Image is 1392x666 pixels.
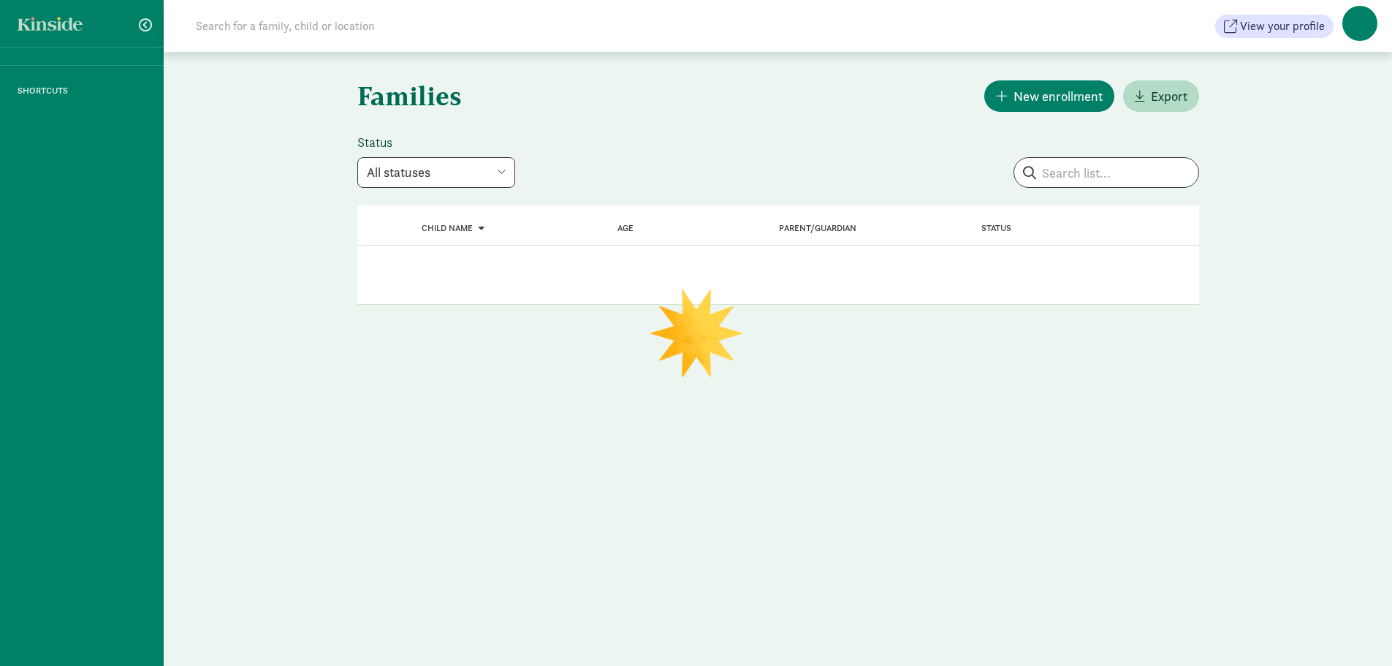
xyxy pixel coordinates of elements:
[1151,86,1187,106] span: Export
[422,223,484,233] a: Child name
[1123,80,1199,112] button: Export
[779,223,856,233] a: Parent/Guardian
[187,12,597,41] input: Search for a family, child or location
[1240,18,1325,35] span: View your profile
[1215,15,1334,38] button: View your profile
[1013,86,1103,106] span: New enrollment
[984,80,1114,112] button: New enrollment
[357,134,515,151] label: Status
[1014,158,1198,187] input: Search list...
[357,69,775,122] h1: Families
[981,223,1011,233] span: Status
[617,223,634,233] a: Age
[422,223,473,233] span: Child name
